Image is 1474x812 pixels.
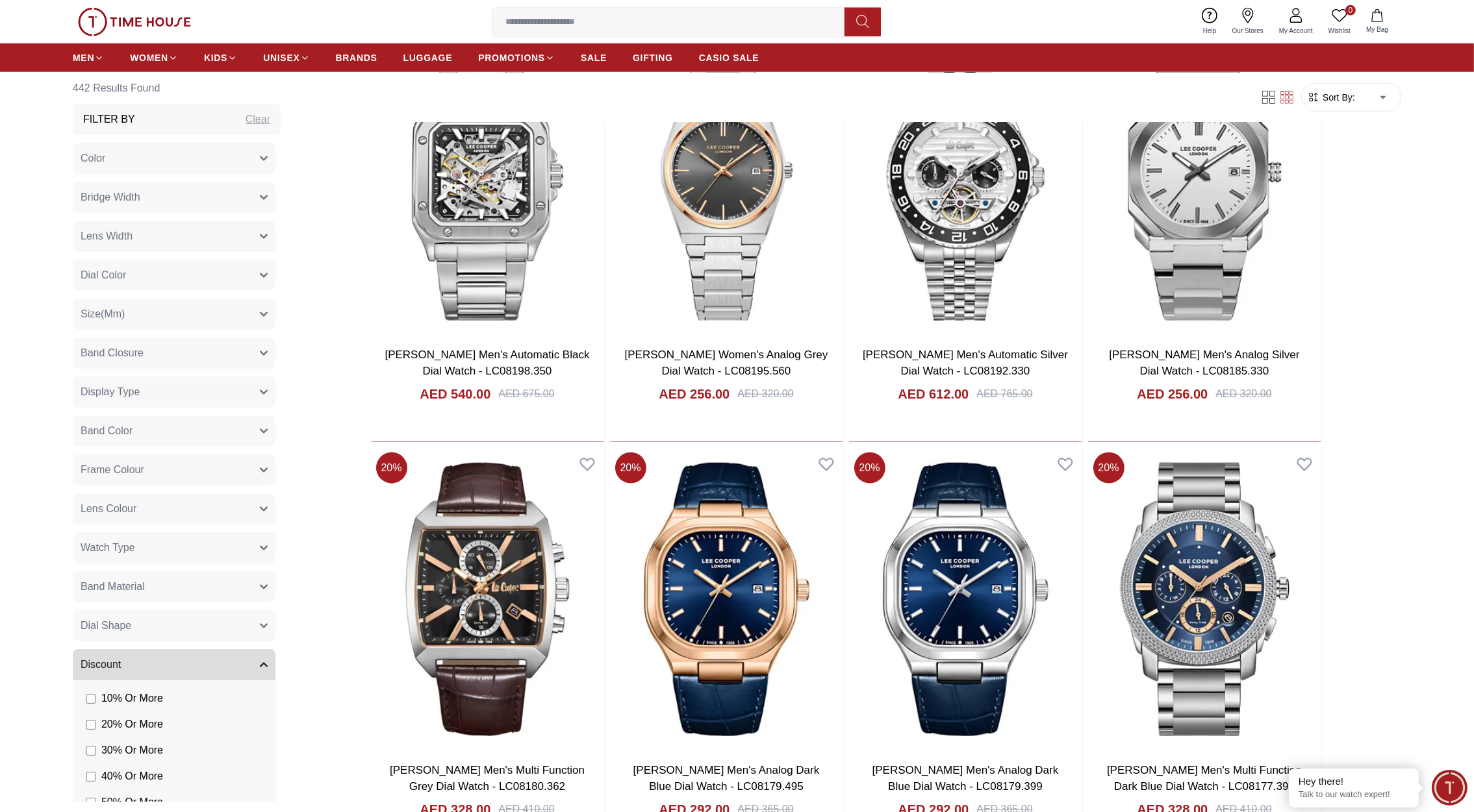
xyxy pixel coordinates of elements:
[336,46,377,69] a: BRANDS
[86,797,96,807] input: 50% Or More
[101,794,163,810] span: 50 % Or More
[1358,6,1396,37] button: My Bag
[1320,91,1355,104] span: Sort By:
[1432,770,1468,806] div: Chat Widget
[659,385,730,403] h4: AED 256.00
[101,717,163,732] span: 20 % Or More
[1299,775,1409,788] div: Hey there!
[478,51,545,64] span: PROMOTIONS
[101,769,163,784] span: 40 % Or More
[73,51,94,64] span: MEN
[385,349,589,378] a: [PERSON_NAME] Men's Automatic Black Dial Watch - LC08198.350
[1345,5,1356,16] span: 0
[86,693,96,704] input: 10% Or More
[73,182,275,213] button: Bridge Width
[403,46,453,69] a: LUGGAGE
[1215,386,1271,402] div: AED 320.00
[1109,349,1299,378] a: [PERSON_NAME] Men's Analog Silver Dial Watch - LC08185.330
[73,143,275,174] button: Color
[101,743,163,758] span: 30 % Or More
[1088,447,1321,752] img: Lee Cooper Men's Multi Function Dark Blue Dial Watch - LC08177.390
[854,452,885,484] span: 20 %
[849,32,1082,336] img: Lee Cooper Men's Automatic Silver Dial Watch - LC08192.330
[73,454,275,486] button: Frame Colour
[86,745,96,756] input: 30% Or More
[81,228,133,244] span: Lens Width
[478,46,555,69] a: PROMOTIONS
[610,32,843,336] img: Lee Cooper Women's Analog Grey Dial Watch - LC08195.560
[81,501,136,517] span: Lens Colour
[1299,789,1409,800] p: Talk to our watch expert!
[898,385,969,403] h4: AED 612.00
[1107,764,1302,793] a: [PERSON_NAME] Men's Multi Function Dark Blue Dial Watch - LC08177.390
[625,349,828,378] a: [PERSON_NAME] Women's Analog Grey Dial Watch - LC08195.560
[1195,5,1225,38] a: Help
[1088,32,1321,336] img: Lee Cooper Men's Analog Silver Dial Watch - LC08185.330
[73,610,275,641] button: Dial Shape
[1093,452,1125,484] span: 20 %
[376,452,407,484] span: 20 %
[1137,385,1208,403] h4: AED 256.00
[73,46,104,69] a: MEN
[83,112,135,127] h3: Filter By
[204,46,237,69] a: KIDS
[633,46,673,69] a: GIFTING
[420,385,490,403] h4: AED 540.00
[976,386,1032,402] div: AED 765.00
[1198,26,1222,36] span: Help
[73,649,275,680] button: Discount
[73,532,275,563] button: Watch Type
[371,32,604,336] img: Lee Cooper Men's Automatic Black Dial Watch - LC08198.350
[81,267,126,283] span: Dial Color
[610,447,843,752] img: Lee Cooper Men's Analog Dark Blue Dial Watch - LC08179.495
[633,51,673,64] span: GIFTING
[498,386,554,402] div: AED 675.00
[73,376,275,408] button: Display Type
[204,51,227,64] span: KIDS
[101,691,163,706] span: 10 % Or More
[863,349,1068,378] a: [PERSON_NAME] Men's Automatic Silver Dial Watch - LC08192.330
[73,338,275,369] button: Band Closure
[872,764,1059,793] a: [PERSON_NAME] Men's Analog Dark Blue Dial Watch - LC08179.399
[615,452,646,484] span: 20 %
[1274,26,1318,36] span: My Account
[130,46,178,69] a: WOMEN
[81,540,135,556] span: Watch Type
[581,51,607,64] span: SALE
[699,46,759,69] a: CASIO SALE
[130,51,168,64] span: WOMEN
[336,51,377,64] span: BRANDS
[390,764,585,793] a: [PERSON_NAME] Men's Multi Function Grey Dial Watch - LC08180.362
[403,51,453,64] span: LUGGAGE
[263,51,299,64] span: UNISEX
[81,423,133,439] span: Band Color
[73,73,281,104] h6: 442 Results Found
[73,221,275,252] button: Lens Width
[371,447,604,752] a: Lee Cooper Men's Multi Function Grey Dial Watch - LC08180.362
[73,415,275,447] button: Band Color
[1307,91,1355,104] button: Sort By:
[1321,5,1358,38] a: 0Wishlist
[81,618,131,634] span: Dial Shape
[581,46,607,69] a: SALE
[73,493,275,524] button: Lens Colour
[1323,26,1356,36] span: Wishlist
[1227,26,1269,36] span: Our Stores
[849,447,1082,752] img: Lee Cooper Men's Analog Dark Blue Dial Watch - LC08179.399
[78,8,191,36] img: ...
[1361,25,1393,34] span: My Bag
[81,462,144,478] span: Frame Colour
[633,764,820,793] a: [PERSON_NAME] Men's Analog Dark Blue Dial Watch - LC08179.495
[699,51,759,64] span: CASIO SALE
[86,771,96,781] input: 40% Or More
[81,345,144,361] span: Band Closure
[81,384,140,400] span: Display Type
[73,260,275,291] button: Dial Color
[81,657,121,672] span: Discount
[246,112,270,127] div: Clear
